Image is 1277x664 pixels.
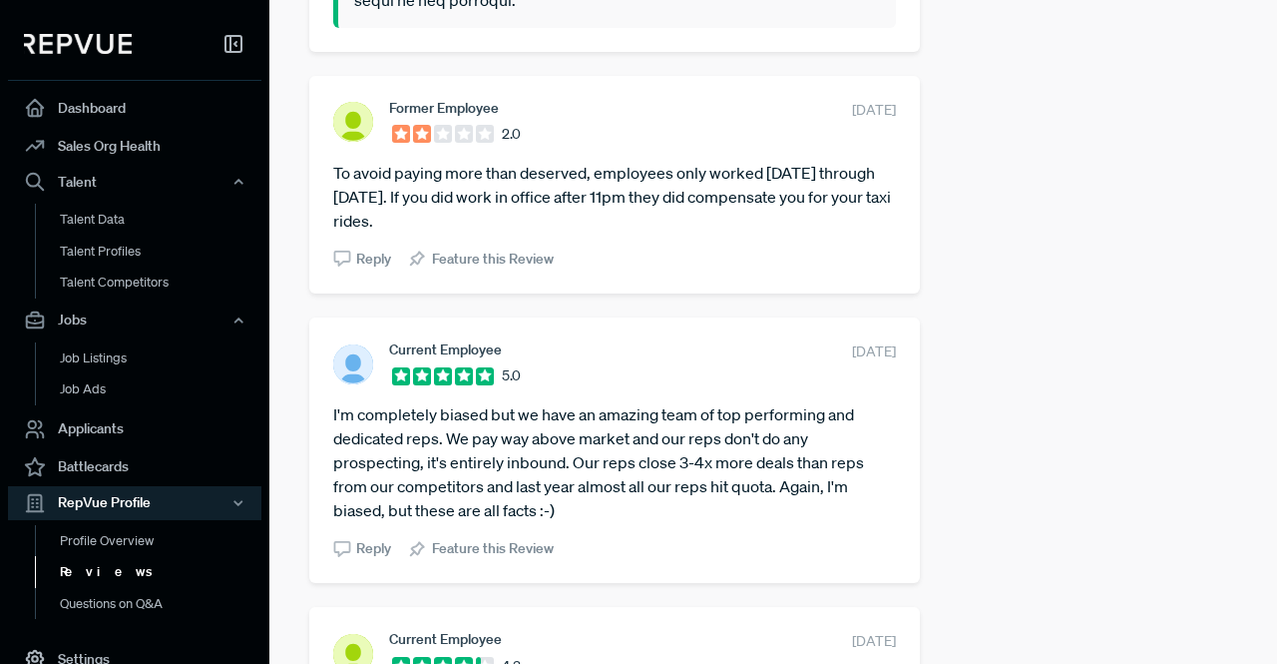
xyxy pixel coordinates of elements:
[24,34,132,54] img: RepVue
[8,304,261,337] button: Jobs
[502,124,521,145] span: 2.0
[8,410,261,448] a: Applicants
[389,341,502,357] span: Current Employee
[8,486,261,520] button: RepVue Profile
[8,89,261,127] a: Dashboard
[35,204,288,236] a: Talent Data
[432,538,554,559] span: Feature this Review
[8,165,261,199] button: Talent
[356,249,391,270] span: Reply
[333,402,896,522] article: I'm completely biased but we have an amazing team of top performing and dedicated reps. We pay wa...
[389,631,502,647] span: Current Employee
[35,342,288,374] a: Job Listings
[432,249,554,270] span: Feature this Review
[852,341,896,362] span: [DATE]
[35,556,288,588] a: Reviews
[35,267,288,299] a: Talent Competitors
[389,100,499,116] span: Former Employee
[502,365,521,386] span: 5.0
[852,100,896,121] span: [DATE]
[35,525,288,557] a: Profile Overview
[8,448,261,486] a: Battlecards
[333,161,896,233] article: To avoid paying more than deserved, employees only worked [DATE] through [DATE]. If you did work ...
[356,538,391,559] span: Reply
[35,588,288,620] a: Questions on Q&A
[8,127,261,165] a: Sales Org Health
[852,631,896,652] span: [DATE]
[35,373,288,405] a: Job Ads
[35,236,288,268] a: Talent Profiles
